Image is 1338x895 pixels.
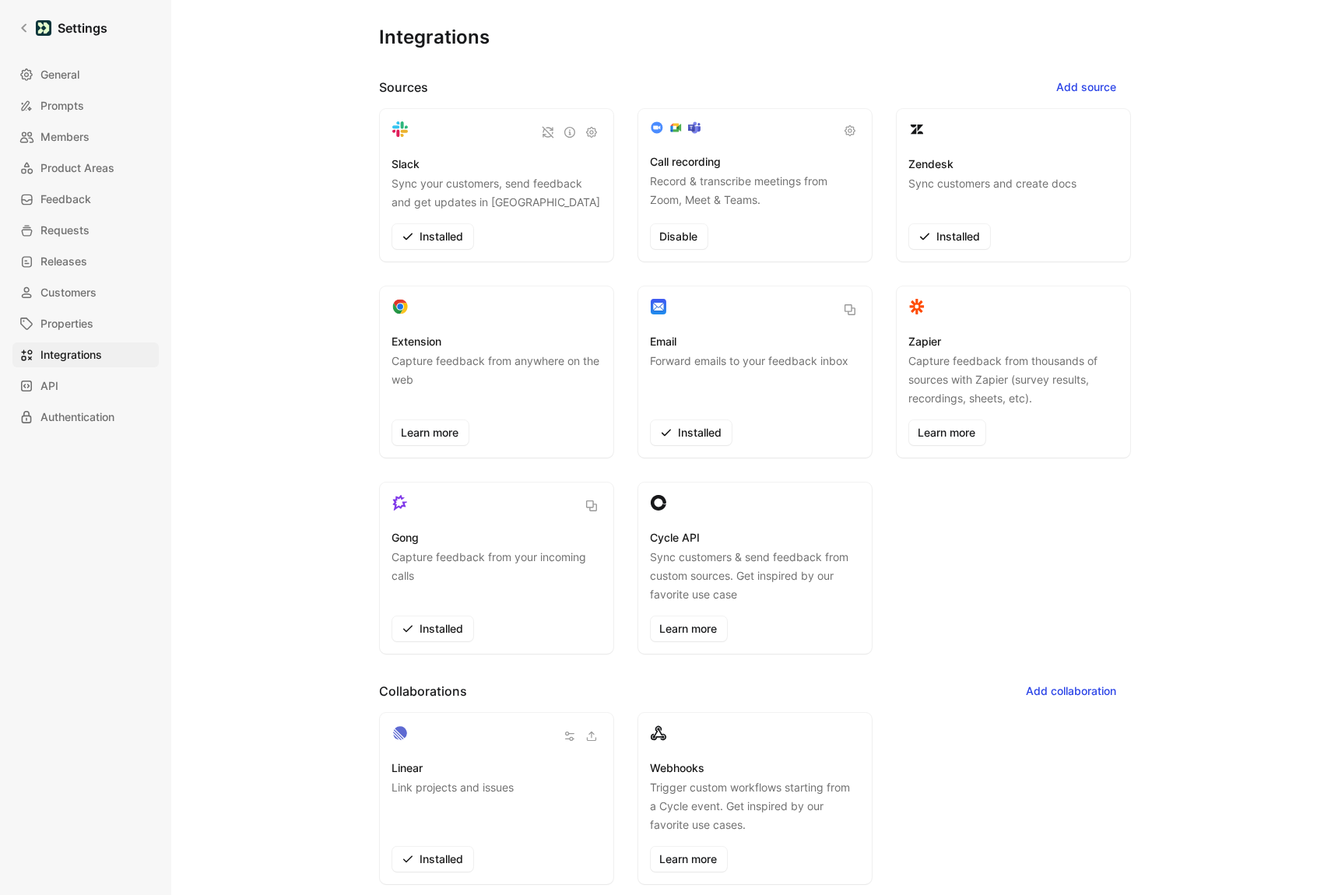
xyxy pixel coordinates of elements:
span: Add collaboration [1027,682,1117,700]
a: Prompts [12,93,159,118]
a: Learn more [651,847,727,872]
span: API [40,377,58,395]
p: Sync customers & send feedback from custom sources. Get inspired by our favorite use case [651,548,859,604]
p: Capture feedback from anywhere on the web [392,352,601,408]
p: Trigger custom workflows starting from a Cycle event. Get inspired by our favorite use cases. [651,778,859,834]
button: Add collaboration [1013,679,1130,704]
a: Integrations [12,342,159,367]
span: Installed [660,423,722,442]
span: Prompts [40,97,84,115]
a: Authentication [12,405,159,430]
a: Settings [12,12,114,44]
span: Customers [40,283,97,302]
button: Installed [392,224,473,249]
span: Installed [402,227,464,246]
a: Customers [12,280,159,305]
h3: Zendesk [909,155,954,174]
span: Installed [402,850,464,869]
span: Authentication [40,408,114,426]
h3: Webhooks [651,759,705,777]
h1: Settings [58,19,107,37]
h3: Cycle API [651,528,701,547]
button: Installed [392,847,473,872]
span: Installed [918,227,981,246]
p: Sync customers and create docs [909,174,1077,212]
p: Capture feedback from your incoming calls [392,548,601,604]
span: Installed [402,619,464,638]
a: Product Areas [12,156,159,181]
h3: Extension [392,332,442,351]
span: Properties [40,314,93,333]
button: Installed [651,420,732,445]
span: Add source [1057,78,1117,97]
button: Installed [909,224,990,249]
a: Properties [12,311,159,336]
span: Releases [40,252,87,271]
a: General [12,62,159,87]
span: General [40,65,79,84]
button: Disable [651,224,708,249]
h3: Call recording [651,153,722,171]
h3: Gong [392,528,420,547]
a: Releases [12,249,159,274]
h3: Linear [392,759,423,777]
span: Integrations [40,346,102,364]
h3: Slack [392,155,420,174]
p: Forward emails to your feedback inbox [651,352,849,408]
h1: Integrations [380,25,490,50]
a: Feedback [12,187,159,212]
span: Product Areas [40,159,114,177]
p: Sync your customers, send feedback and get updates in [GEOGRAPHIC_DATA] [392,174,601,212]
span: Disable [660,227,698,246]
h3: Email [651,332,677,351]
span: Requests [40,221,90,240]
h2: Sources [380,78,429,97]
a: Members [12,125,159,149]
p: Capture feedback from thousands of sources with Zapier (survey results, recordings, sheets, etc). [909,352,1118,408]
h2: Collaborations [380,682,468,700]
span: Members [40,128,90,146]
a: Learn more [651,616,727,641]
a: Learn more [909,420,985,445]
p: Record & transcribe meetings from Zoom, Meet & Teams. [651,172,859,212]
span: Feedback [40,190,91,209]
a: Learn more [392,420,469,445]
h3: Zapier [909,332,942,351]
button: Add source [1044,75,1130,100]
button: Installed [392,616,473,641]
a: Requests [12,218,159,243]
a: API [12,374,159,398]
p: Link projects and issues [392,778,514,834]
